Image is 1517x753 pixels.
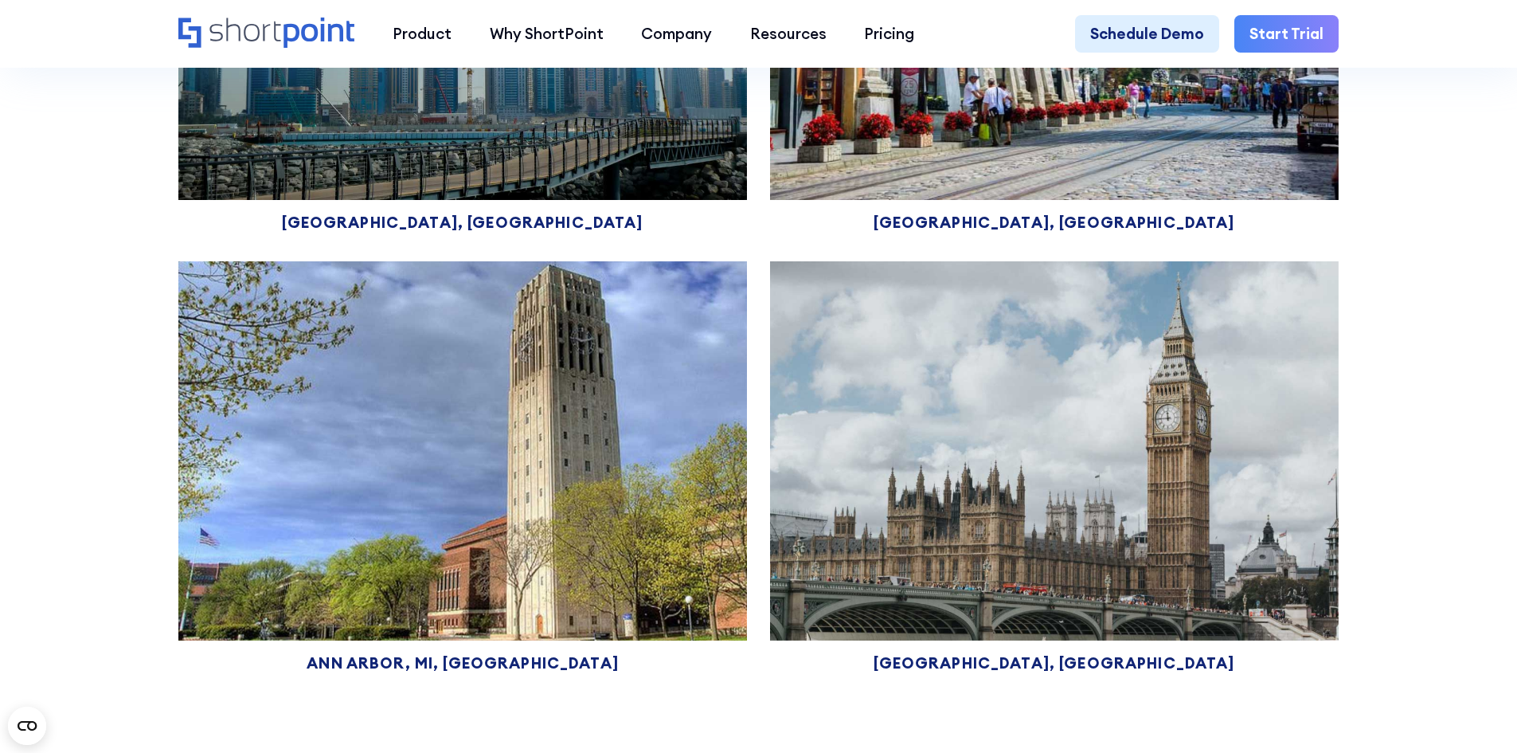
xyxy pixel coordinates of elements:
[1234,15,1339,53] a: Start Trial
[750,22,827,45] div: Resources
[178,215,747,230] div: [GEOGRAPHIC_DATA], [GEOGRAPHIC_DATA]
[393,22,452,45] div: Product
[770,656,1339,671] div: [GEOGRAPHIC_DATA], [GEOGRAPHIC_DATA]
[731,15,846,53] a: Resources
[490,22,604,45] div: Why ShortPoint
[846,15,934,53] a: Pricing
[864,22,914,45] div: Pricing
[178,18,354,50] a: Home
[770,215,1339,230] div: [GEOGRAPHIC_DATA], [GEOGRAPHIC_DATA]
[373,15,471,53] a: Product
[622,15,731,53] a: Company
[1075,15,1219,53] a: Schedule Demo
[1437,677,1517,753] iframe: Chat Widget
[8,707,46,745] button: Open CMP widget
[471,15,623,53] a: Why ShortPoint
[641,22,712,45] div: Company
[178,656,747,671] div: Ann arbor, Mi, [GEOGRAPHIC_DATA]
